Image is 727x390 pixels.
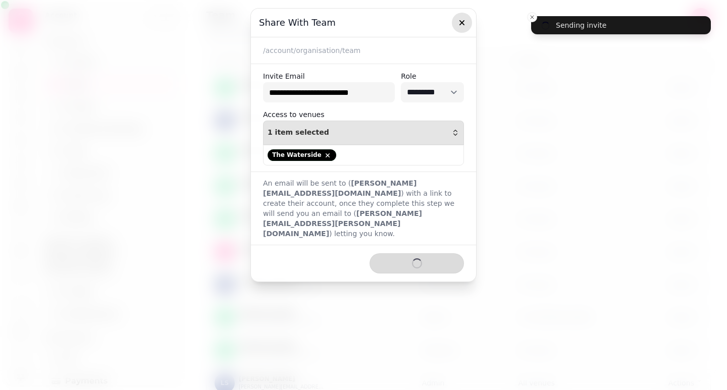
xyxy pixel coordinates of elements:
[263,179,417,197] strong: [PERSON_NAME][EMAIL_ADDRESS][DOMAIN_NAME]
[268,149,336,161] div: The Waterside
[263,70,395,82] label: Invite Email
[263,178,464,239] p: An email will be sent to ( ) with a link to create their account, once they complete this step we...
[263,45,464,55] p: /account/organisation/team
[259,17,468,29] h3: Share With Team
[263,121,464,145] button: 1 item selected
[401,70,464,82] label: Role
[268,129,329,137] span: 1 item selected
[263,108,324,121] label: Access to venues
[263,209,422,238] strong: [PERSON_NAME][EMAIL_ADDRESS][PERSON_NAME][DOMAIN_NAME]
